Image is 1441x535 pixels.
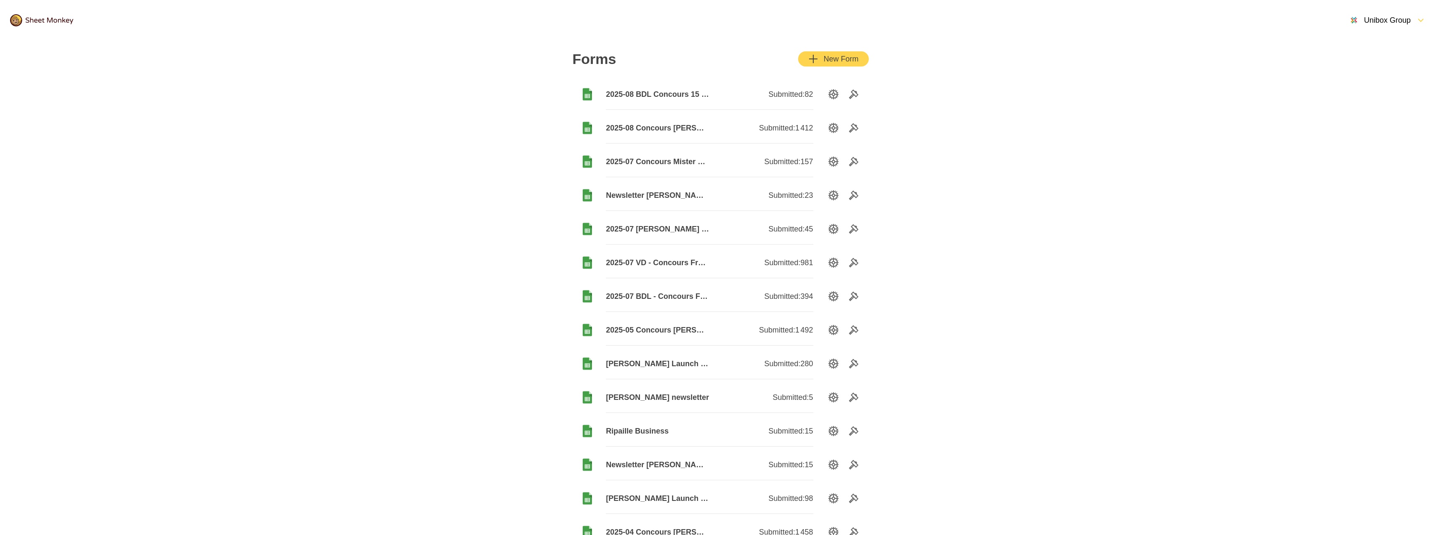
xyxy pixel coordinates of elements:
svg: SettingsOption [828,224,839,234]
span: [PERSON_NAME] newsletter [606,392,709,402]
img: logo@2x.png [10,14,73,27]
svg: SettingsOption [828,460,839,470]
span: Ripaille Business [606,426,709,436]
svg: SettingsOption [828,359,839,369]
svg: Tools [849,224,859,234]
svg: SettingsOption [828,325,839,335]
svg: Tools [849,359,859,369]
span: Submitted: 23 [768,190,813,200]
span: Submitted: 98 [768,493,813,503]
div: Unibox Group [1349,15,1411,25]
svg: FormDown [1416,15,1426,25]
span: Submitted: 82 [768,89,813,99]
span: Submitted: 45 [768,224,813,234]
svg: SettingsOption [828,258,839,268]
span: Submitted: 15 [768,426,813,436]
span: Newsletter [PERSON_NAME] [606,190,709,200]
span: 2025-08 BDL Concours 15 août [606,89,709,99]
span: 2025-08 Concours [PERSON_NAME] [606,123,709,133]
svg: SettingsOption [828,190,839,200]
span: Submitted: 15 [768,460,813,470]
span: Submitted: 981 [764,258,813,268]
span: Submitted: 1 412 [759,123,813,133]
svg: SettingsOption [828,493,839,503]
svg: SettingsOption [828,123,839,133]
span: Submitted: 280 [764,359,813,369]
svg: Add [808,54,818,64]
span: Submitted: 394 [764,291,813,301]
span: Submitted: 157 [764,157,813,167]
svg: Tools [849,426,859,436]
svg: Tools [849,190,859,200]
span: Newsletter [PERSON_NAME] [606,460,709,470]
svg: Tools [849,291,859,301]
svg: Tools [849,325,859,335]
span: Submitted: 1 492 [759,325,813,335]
span: Submitted: 5 [772,392,813,402]
svg: Tools [849,89,859,99]
svg: SettingsOption [828,89,839,99]
button: AddNew Form [798,51,868,67]
svg: SettingsOption [828,426,839,436]
svg: SettingsOption [828,157,839,167]
svg: Tools [849,123,859,133]
span: 2025-07 Concours Mister Cover [606,157,709,167]
svg: Tools [849,258,859,268]
svg: Tools [849,157,859,167]
h2: Forms [573,51,616,67]
svg: SettingsOption [828,392,839,402]
span: [PERSON_NAME] Launch Party [606,493,709,503]
span: 2025-05 Concours [PERSON_NAME] Hop [606,325,709,335]
svg: Tools [849,460,859,470]
span: 2025-07 VD - Concours Francofolies [606,258,709,268]
span: 2025-07 [PERSON_NAME] Concours Francos [606,224,709,234]
div: New Form [808,54,858,64]
span: 2025-07 BDL - Concours Francofolies 2025 [606,291,709,301]
span: [PERSON_NAME] Launch Party 01 [606,359,709,369]
svg: SettingsOption [828,291,839,301]
svg: Tools [849,392,859,402]
button: Open Menu [1344,10,1431,30]
svg: Tools [849,493,859,503]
